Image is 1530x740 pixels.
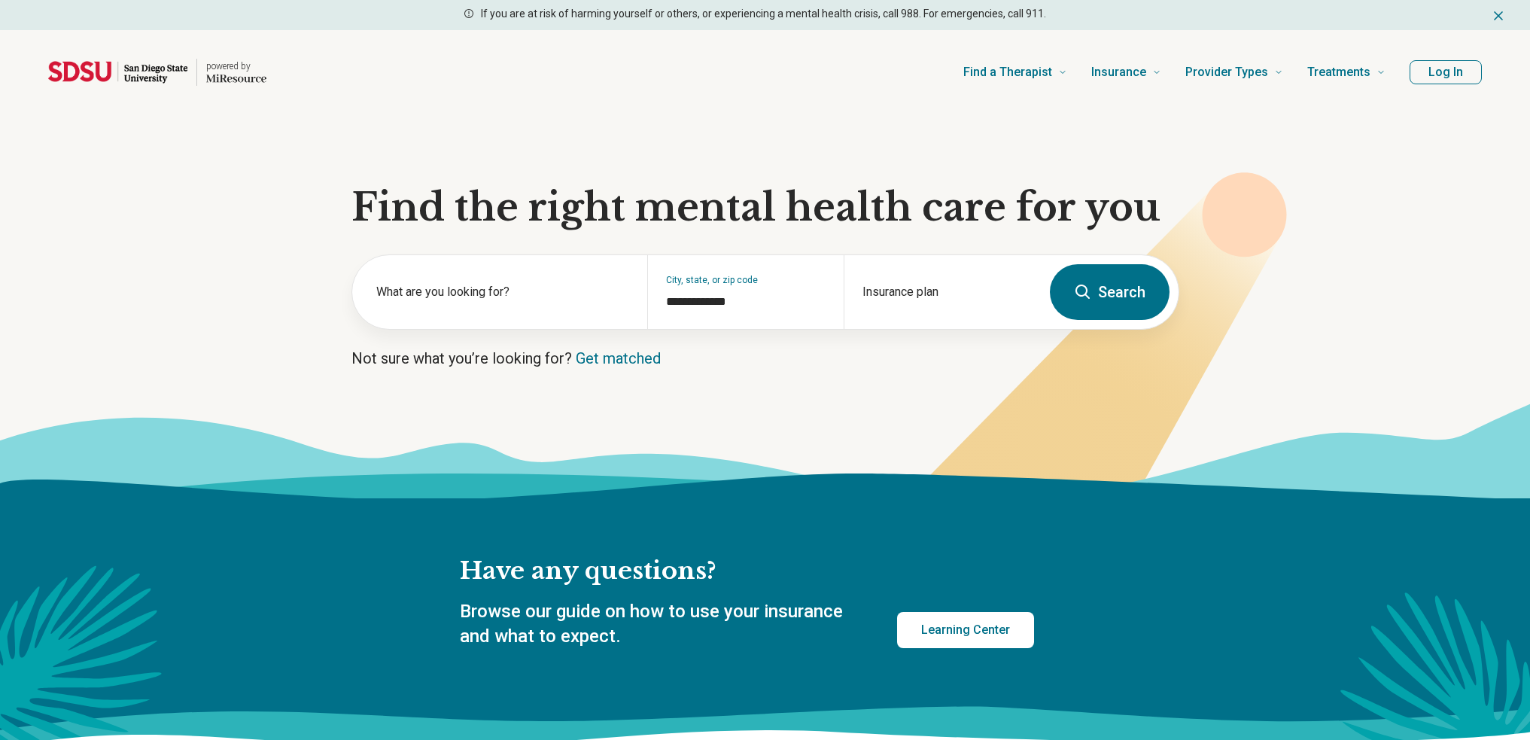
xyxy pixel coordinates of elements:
[460,556,1034,587] h2: Have any questions?
[1307,62,1370,83] span: Treatments
[1410,60,1482,84] button: Log In
[1185,62,1268,83] span: Provider Types
[460,599,861,650] p: Browse our guide on how to use your insurance and what to expect.
[576,349,661,367] a: Get matched
[351,185,1179,230] h1: Find the right mental health care for you
[351,348,1179,369] p: Not sure what you’re looking for?
[963,62,1052,83] span: Find a Therapist
[481,6,1046,22] p: If you are at risk of harming yourself or others, or experiencing a mental health crisis, call 98...
[1091,62,1146,83] span: Insurance
[1491,6,1506,24] button: Dismiss
[1091,42,1161,102] a: Insurance
[1307,42,1386,102] a: Treatments
[1185,42,1283,102] a: Provider Types
[206,60,266,72] p: powered by
[963,42,1067,102] a: Find a Therapist
[376,283,629,301] label: What are you looking for?
[48,48,266,96] a: Home page
[1050,264,1170,320] button: Search
[897,612,1034,648] a: Learning Center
